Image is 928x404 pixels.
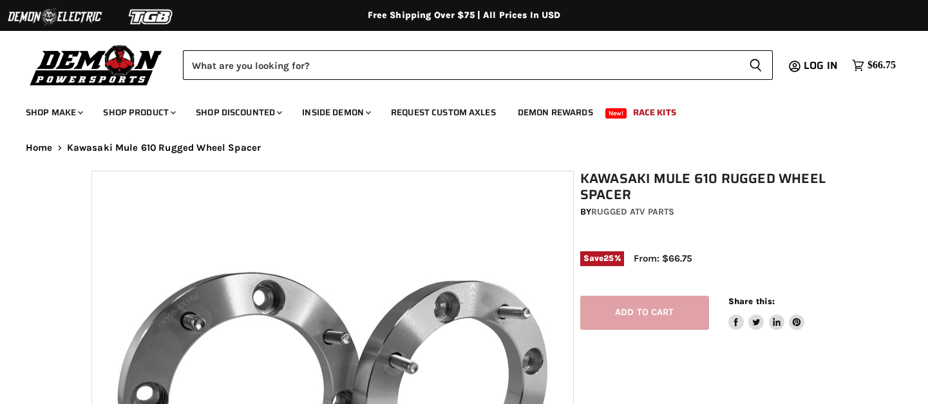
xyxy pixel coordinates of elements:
[846,56,902,75] a: $66.75
[6,5,103,29] img: Demon Electric Logo 2
[739,50,773,80] button: Search
[183,50,773,80] form: Product
[623,99,686,126] a: Race Kits
[26,142,53,153] a: Home
[186,99,290,126] a: Shop Discounted
[580,251,624,265] span: Save %
[16,94,893,126] ul: Main menu
[183,50,739,80] input: Search
[381,99,506,126] a: Request Custom Axles
[93,99,184,126] a: Shop Product
[728,296,805,330] aside: Share this:
[26,42,167,88] img: Demon Powersports
[67,142,261,153] span: Kawasaki Mule 610 Rugged Wheel Spacer
[605,108,627,119] span: New!
[867,59,896,72] span: $66.75
[292,99,379,126] a: Inside Demon
[508,99,603,126] a: Demon Rewards
[580,171,843,203] h1: Kawasaki Mule 610 Rugged Wheel Spacer
[804,57,838,73] span: Log in
[798,60,846,72] a: Log in
[16,99,91,126] a: Shop Make
[580,205,843,219] div: by
[603,253,614,263] span: 25
[103,5,200,29] img: TGB Logo 2
[591,206,674,217] a: Rugged ATV Parts
[728,296,775,306] span: Share this:
[634,253,692,264] span: From: $66.75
